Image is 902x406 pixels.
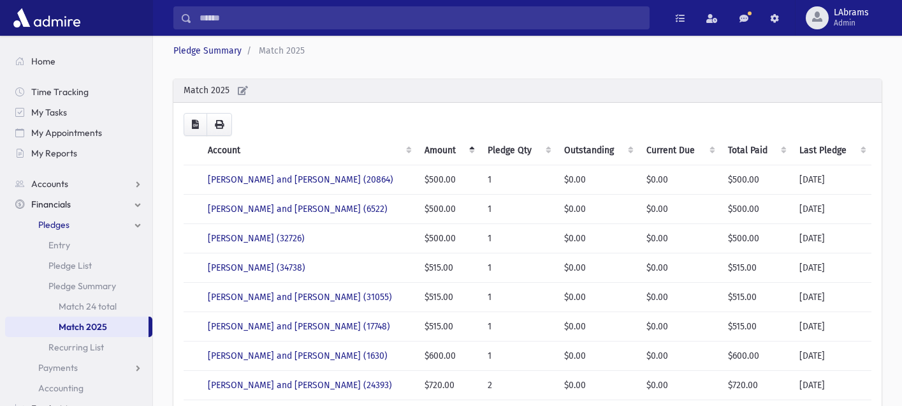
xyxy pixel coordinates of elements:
td: $0.00 [639,283,720,312]
a: Pledge Summary [173,45,242,56]
a: Recurring List [5,337,152,357]
a: My Tasks [5,102,152,123]
span: Entry [48,239,70,251]
a: Accounts [5,174,152,194]
td: 1 [480,224,556,253]
a: Pledge Summary [5,276,152,296]
a: Pledges [5,214,152,235]
td: $500.00 [417,224,480,253]
span: Accounts [31,178,68,190]
th: Account: activate to sort column ascending [200,136,417,165]
a: [PERSON_NAME] (34738) [208,262,305,273]
th: Last Pledge: activate to sort column ascending [792,136,871,165]
span: Pledge List [48,260,92,271]
a: Payments [5,357,152,378]
span: Pledges [38,219,69,230]
td: $600.00 [720,342,792,371]
a: Home [5,51,152,71]
span: Financials [31,199,71,210]
a: [PERSON_NAME] and [PERSON_NAME] (24393) [208,380,392,391]
th: Total Paid: activate to sort column ascending [720,136,792,165]
a: My Appointments [5,123,152,143]
td: $0.00 [639,371,720,400]
td: 1 [480,195,556,224]
a: [PERSON_NAME] (32726) [208,233,305,244]
a: Match 24 total [5,296,152,317]
a: Accounting [5,378,152,398]
img: AdmirePro [10,5,84,31]
td: $0.00 [639,312,720,342]
td: 1 [480,283,556,312]
th: Amount: activate to sort column descending [417,136,480,165]
span: Accounting [38,382,84,394]
a: Pledge List [5,255,152,276]
span: My Reports [31,147,77,159]
td: [DATE] [792,195,871,224]
td: [DATE] [792,165,871,195]
td: $0.00 [556,253,639,283]
span: Pledge Summary [48,280,116,292]
span: My Appointments [31,127,102,139]
a: Entry [5,235,152,255]
td: $515.00 [417,253,480,283]
th: Current Due: activate to sort column ascending [639,136,720,165]
span: LAbrams [834,8,869,18]
td: $515.00 [417,312,480,342]
span: Match 2025 [259,45,305,56]
div: Match 2025 [173,79,882,103]
td: [DATE] [792,342,871,371]
td: $0.00 [556,312,639,342]
td: 1 [480,342,556,371]
span: Recurring List [48,342,104,353]
td: $0.00 [556,342,639,371]
th: Pledge Qty: activate to sort column ascending [480,136,556,165]
td: $0.00 [639,342,720,371]
a: [PERSON_NAME] and [PERSON_NAME] (31055) [208,292,392,303]
td: 1 [480,312,556,342]
span: Admin [834,18,869,28]
td: [DATE] [792,312,871,342]
td: $720.00 [720,371,792,400]
a: [PERSON_NAME] and [PERSON_NAME] (1630) [208,350,388,361]
td: $0.00 [556,224,639,253]
td: $500.00 [417,195,480,224]
a: [PERSON_NAME] and [PERSON_NAME] (20864) [208,174,393,185]
td: $515.00 [720,253,792,283]
th: Outstanding: activate to sort column ascending [556,136,639,165]
a: [PERSON_NAME] and [PERSON_NAME] (6522) [208,204,388,214]
span: Time Tracking [31,86,89,98]
td: $0.00 [556,165,639,195]
td: $500.00 [720,224,792,253]
td: [DATE] [792,371,871,400]
a: Time Tracking [5,82,152,102]
td: $0.00 [639,253,720,283]
td: $515.00 [720,283,792,312]
a: Financials [5,194,152,214]
button: Print [207,113,232,136]
a: Match 2025 [5,317,149,337]
td: $600.00 [417,342,480,371]
a: My Reports [5,143,152,163]
input: Search [192,6,649,29]
td: 1 [480,165,556,195]
td: $515.00 [720,312,792,342]
td: $0.00 [556,195,639,224]
td: $515.00 [417,283,480,312]
nav: breadcrumb [173,44,877,57]
td: $500.00 [417,165,480,195]
button: CSV [184,113,207,136]
a: [PERSON_NAME] and [PERSON_NAME] (17748) [208,321,390,332]
td: $0.00 [639,195,720,224]
td: $500.00 [720,195,792,224]
td: [DATE] [792,253,871,283]
td: $0.00 [639,224,720,253]
td: $720.00 [417,371,480,400]
td: 2 [480,371,556,400]
td: $0.00 [639,165,720,195]
span: My Tasks [31,107,67,118]
td: $500.00 [720,165,792,195]
td: $0.00 [556,283,639,312]
td: $0.00 [556,371,639,400]
td: 1 [480,253,556,283]
td: [DATE] [792,283,871,312]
